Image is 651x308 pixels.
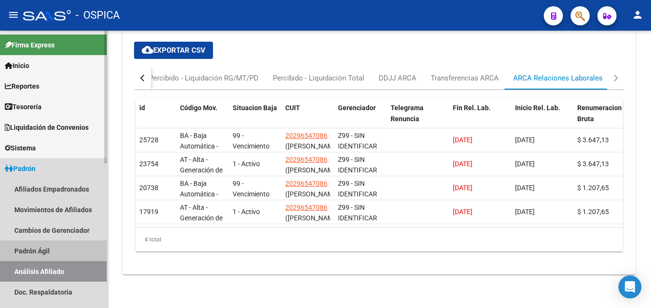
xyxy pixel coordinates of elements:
[180,104,217,112] span: Código Mov.
[229,98,281,140] datatable-header-cell: Situacion Baja
[618,275,641,298] div: Open Intercom Messenger
[5,40,55,50] span: Firma Express
[281,98,334,140] datatable-header-cell: CUIT
[515,184,535,192] span: [DATE]
[577,160,609,168] span: $ 3.647,13
[5,102,42,112] span: Tesorería
[453,160,472,168] span: [DATE]
[577,136,609,144] span: $ 3.647,13
[453,208,472,216] span: [DATE]
[285,156,327,163] span: 20296547086
[180,180,218,209] span: BA - Baja Automática - Anulación
[577,104,622,123] span: Renumeracion Bruta
[285,166,339,185] span: ([PERSON_NAME] [PERSON_NAME])
[285,142,339,161] span: ([PERSON_NAME] [PERSON_NAME])
[5,81,39,91] span: Reportes
[139,160,158,168] span: 23754
[515,136,535,144] span: [DATE]
[285,132,327,139] span: 20296547086
[135,98,176,140] datatable-header-cell: id
[176,98,229,140] datatable-header-cell: Código Mov.
[233,208,260,216] span: 1 - Activo
[180,156,223,185] span: AT - Alta - Generación de clave
[515,160,535,168] span: [DATE]
[149,73,258,83] div: Percibido - Liquidación RG/MT/PD
[233,132,275,205] span: 99 - Vencimiento de contrato a plazo fijo o determ., a tiempo compl. o parcial
[511,98,573,140] datatable-header-cell: Inicio Rel. Lab.
[180,204,223,233] span: AT - Alta - Generación de clave
[8,9,19,21] mat-icon: menu
[285,214,339,233] span: ([PERSON_NAME] [PERSON_NAME])
[453,104,491,112] span: Fin Rel. Lab.
[285,204,327,211] span: 20296547086
[5,143,36,153] span: Sistema
[515,208,535,216] span: [DATE]
[233,104,277,112] span: Situacion Baja
[513,73,603,83] div: ARCA Relaciones Laborales
[334,98,387,140] datatable-header-cell: Gerenciador
[139,184,158,192] span: 20738
[135,228,623,251] div: 4 total
[573,98,626,140] datatable-header-cell: Renumeracion Bruta
[142,46,205,55] span: Exportar CSV
[134,42,213,59] button: Exportar CSV
[515,104,560,112] span: Inicio Rel. Lab.
[273,73,364,83] div: Percibido - Liquidación Total
[577,208,609,216] span: $ 1.207,65
[453,136,472,144] span: [DATE]
[449,98,511,140] datatable-header-cell: Fin Rel. Lab.
[139,208,158,216] span: 17919
[5,60,29,71] span: Inicio
[285,180,327,187] span: 20296547086
[285,104,300,112] span: CUIT
[139,104,145,112] span: id
[233,160,260,168] span: 1 - Activo
[338,132,377,150] span: Z99 - SIN IDENTIFICAR
[387,98,449,140] datatable-header-cell: Telegrama Renuncia
[142,44,153,56] mat-icon: cloud_download
[139,136,158,144] span: 25728
[391,104,424,123] span: Telegrama Renuncia
[338,180,377,198] span: Z99 - SIN IDENTIFICAR
[233,180,275,253] span: 99 - Vencimiento de contrato a plazo fijo o determ., a tiempo compl. o parcial
[5,122,89,133] span: Liquidación de Convenios
[577,184,609,192] span: $ 1.207,65
[338,156,377,174] span: Z99 - SIN IDENTIFICAR
[180,132,218,161] span: BA - Baja Automática - Anulación
[431,73,499,83] div: Transferencias ARCA
[338,204,377,222] span: Z99 - SIN IDENTIFICAR
[379,73,416,83] div: DDJJ ARCA
[453,184,472,192] span: [DATE]
[338,104,376,112] span: Gerenciador
[632,9,643,21] mat-icon: person
[5,163,35,174] span: Padrón
[285,190,339,209] span: ([PERSON_NAME] [PERSON_NAME])
[76,5,120,26] span: - OSPICA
